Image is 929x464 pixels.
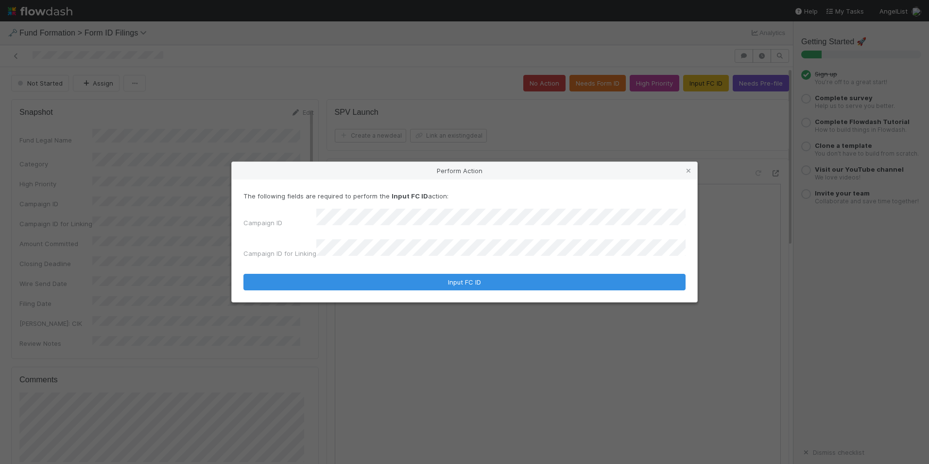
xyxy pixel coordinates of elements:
div: Perform Action [232,162,697,179]
button: Input FC ID [243,274,686,290]
label: Campaign ID [243,218,282,228]
label: Campaign ID for Linking [243,249,316,258]
p: The following fields are required to perform the action: [243,191,686,201]
strong: Input FC ID [392,192,428,200]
